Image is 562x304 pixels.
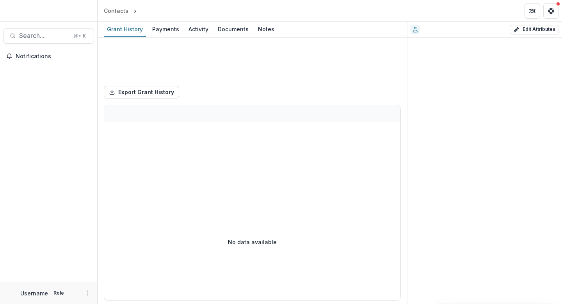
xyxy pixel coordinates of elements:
button: Partners [525,3,540,19]
a: Activity [185,22,212,37]
a: Contacts [101,5,132,16]
a: Documents [215,22,252,37]
a: Payments [149,22,182,37]
p: No data available [228,238,277,246]
button: More [83,288,92,298]
nav: breadcrumb [101,5,172,16]
button: Export Grant History [104,86,179,98]
button: Get Help [543,3,559,19]
div: Contacts [104,7,128,15]
button: Edit Attributes [510,25,559,34]
div: Activity [185,23,212,35]
span: Notifications [16,53,91,60]
div: Documents [215,23,252,35]
span: Search... [19,32,69,39]
div: Payments [149,23,182,35]
div: Notes [255,23,277,35]
button: Notifications [3,50,94,63]
div: ⌘ + K [72,32,87,40]
a: Notes [255,22,277,37]
div: Grant History [104,23,146,35]
a: Grant History [104,22,146,37]
button: Search... [3,28,94,44]
p: Role [51,290,66,297]
p: Username [20,289,48,297]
